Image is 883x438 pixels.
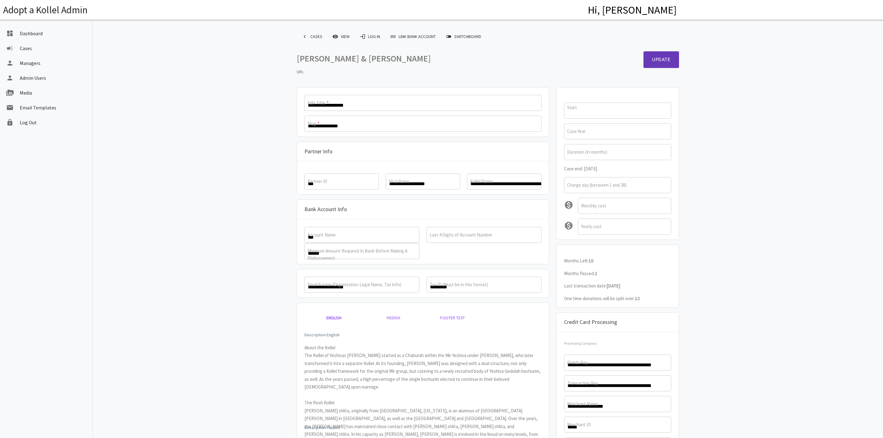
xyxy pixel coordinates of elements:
span: toggle_off [446,31,452,42]
i: person [6,70,14,85]
i: person [6,56,14,70]
strong: About the Kollel [304,345,335,351]
span: link [390,31,396,42]
a: loginLog In [354,31,385,42]
a: Footer Text [423,310,482,325]
b: 12 [635,296,640,301]
p: Partner Info [304,147,333,156]
a: remove_red_eyeView [327,31,354,42]
i: lock [6,115,14,130]
a: toggle_offSwitchboard [441,31,486,42]
h4: Hi, [PERSON_NAME] [588,4,677,16]
i: monetization_on [564,200,578,210]
p: The Kollel of Yeshivas [PERSON_NAME] started as a Chaburah within the Mir Yeshiva under [PERSON_N... [304,351,542,391]
p: One time donations will be split over: [564,295,672,303]
button: Update [643,51,679,68]
p: Credit Card Processing [564,317,617,327]
b: [DATE] [607,283,620,289]
strong: The Rosh Kollel [304,400,334,406]
a: keyboard_arrow_leftCases [297,31,327,42]
i: email [6,100,14,115]
i: dashboard [6,26,14,41]
b: 2 [595,270,597,276]
p: Case end: [DATE] [564,165,672,173]
p: Last transaction date: [564,282,672,290]
p: [PERSON_NAME] & [PERSON_NAME] [297,51,485,66]
i: remove_red_eye [332,31,338,42]
a: Link Bank Account [385,31,441,42]
a: English [304,310,364,325]
i: perm_media [6,85,14,100]
p: Months Passed: [564,270,672,278]
label: Processing Company [564,341,597,346]
i: monetization_on [564,221,578,230]
i: campaign [6,41,14,56]
b: 10 [588,258,593,264]
label: Description Yiddish [304,424,340,431]
i: keyboard_arrow_left [302,31,308,42]
p: Bank Account Info [304,205,347,214]
p: Months Left: [564,257,672,265]
label: Description English [304,332,340,338]
strong: URL: [297,68,304,76]
a: Yiddish [364,310,423,325]
i: login [359,31,366,42]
